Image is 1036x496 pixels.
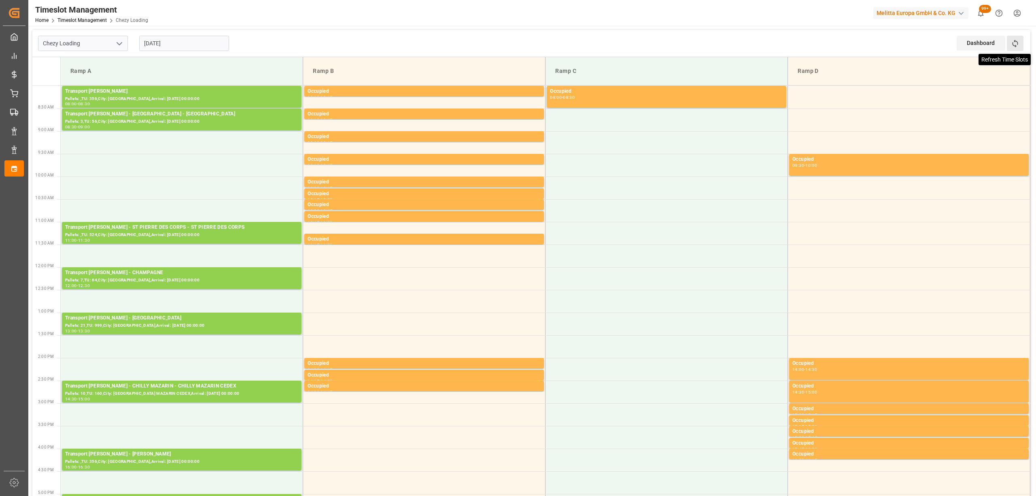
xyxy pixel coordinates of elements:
[308,390,319,394] div: 14:30
[308,209,319,213] div: 10:30
[308,201,541,209] div: Occupied
[805,390,817,394] div: 15:00
[321,379,332,383] div: 14:30
[65,238,77,242] div: 11:00
[308,221,319,224] div: 10:45
[792,439,1025,447] div: Occupied
[319,141,321,145] div: -
[792,360,1025,368] div: Occupied
[77,465,78,469] div: -
[804,447,805,451] div: -
[972,4,990,22] button: show 100 new notifications
[308,379,319,383] div: 14:15
[65,277,298,284] div: Pallets: 7,TU: 64,City: [GEOGRAPHIC_DATA],Arrival: [DATE] 00:00:00
[38,377,54,381] span: 2:30 PM
[78,397,90,401] div: 15:00
[65,458,298,465] div: Pallets: ,TU: 356,City: [GEOGRAPHIC_DATA],Arrival: [DATE] 00:00:00
[78,238,90,242] div: 11:30
[805,164,817,167] div: 10:00
[65,329,77,333] div: 13:00
[35,264,54,268] span: 12:00 PM
[321,141,332,145] div: 09:15
[65,314,298,322] div: Transport [PERSON_NAME] - [GEOGRAPHIC_DATA]
[35,286,54,291] span: 12:30 PM
[308,178,541,186] div: Occupied
[321,243,332,247] div: 11:30
[990,4,1008,22] button: Help Center
[321,186,332,190] div: 10:15
[805,436,817,439] div: 15:45
[792,413,804,417] div: 15:00
[792,368,804,371] div: 14:00
[308,243,319,247] div: 11:15
[65,96,298,102] div: Pallets: ,TU: 356,City: [GEOGRAPHIC_DATA],Arrival: [DATE] 00:00:00
[805,425,817,428] div: 15:30
[308,118,319,122] div: 08:30
[38,490,54,495] span: 5:00 PM
[804,458,805,462] div: -
[35,17,49,23] a: Home
[308,96,319,99] div: 08:00
[38,309,54,313] span: 1:00 PM
[38,332,54,336] span: 1:30 PM
[792,405,1025,413] div: Occupied
[65,232,298,238] div: Pallets: ,TU: 524,City: [GEOGRAPHIC_DATA],Arrival: [DATE] 00:00:00
[805,368,817,371] div: 14:30
[65,450,298,458] div: Transport [PERSON_NAME] - [PERSON_NAME]
[805,447,817,451] div: 16:00
[35,4,148,16] div: Timeslot Management
[308,155,541,164] div: Occupied
[308,360,541,368] div: Occupied
[35,173,54,177] span: 10:00 AM
[792,390,804,394] div: 14:30
[794,64,1023,79] div: Ramp D
[77,329,78,333] div: -
[319,164,321,167] div: -
[78,329,90,333] div: 13:30
[308,164,319,167] div: 09:30
[979,5,991,13] span: 99+
[78,102,90,106] div: 08:30
[792,155,1025,164] div: Occupied
[957,36,1005,51] div: Dashboard
[805,458,817,462] div: 16:15
[38,36,128,51] input: Type to search/select
[38,150,54,155] span: 9:30 AM
[308,190,541,198] div: Occupied
[873,5,972,21] button: Melitta Europa GmbH & Co. KG
[319,186,321,190] div: -
[65,382,298,390] div: Transport [PERSON_NAME] - CHILLY MAZARIN - CHILLY MAZARIN CEDEX
[308,213,541,221] div: Occupied
[321,368,332,371] div: 14:15
[308,141,319,145] div: 09:00
[321,96,332,99] div: 08:15
[308,371,541,379] div: Occupied
[65,224,298,232] div: Transport [PERSON_NAME] - ST PIERRE DES CORPS - ST PIERRE DES CORPS
[308,87,541,96] div: Occupied
[319,118,321,122] div: -
[805,413,817,417] div: 15:15
[38,422,54,427] span: 3:30 PM
[804,425,805,428] div: -
[67,64,296,79] div: Ramp A
[792,450,1025,458] div: Occupied
[38,468,54,472] span: 4:30 PM
[319,96,321,99] div: -
[321,209,332,213] div: 10:45
[65,125,77,129] div: 08:30
[65,110,298,118] div: Transport [PERSON_NAME] - [GEOGRAPHIC_DATA] - [GEOGRAPHIC_DATA]
[308,133,541,141] div: Occupied
[65,322,298,329] div: Pallets: 21,TU: 999,City: [GEOGRAPHIC_DATA],Arrival: [DATE] 00:00:00
[792,428,1025,436] div: Occupied
[804,413,805,417] div: -
[792,164,804,167] div: 09:30
[35,196,54,200] span: 10:30 AM
[792,425,804,428] div: 15:15
[65,102,77,106] div: 08:00
[78,465,90,469] div: 16:30
[804,164,805,167] div: -
[319,390,321,394] div: -
[38,354,54,359] span: 2:00 PM
[65,397,77,401] div: 14:30
[65,118,298,125] div: Pallets: 3,TU: 56,City: [GEOGRAPHIC_DATA],Arrival: [DATE] 00:00:00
